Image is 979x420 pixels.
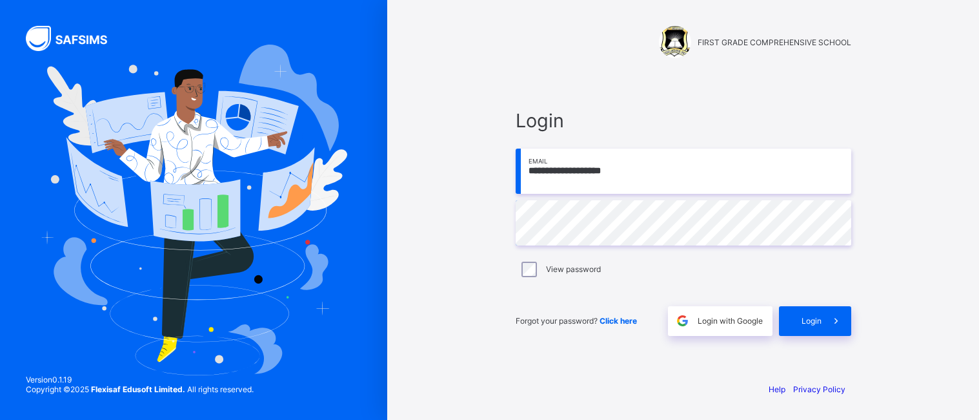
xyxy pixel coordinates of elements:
span: Forgot your password? [516,316,637,326]
a: Privacy Policy [793,384,845,394]
img: Hero Image [40,45,347,375]
span: Version 0.1.19 [26,375,254,384]
span: Login [802,316,822,326]
img: google.396cfc9801f0270233282035f929180a.svg [675,313,690,328]
span: Copyright © 2025 All rights reserved. [26,384,254,394]
span: Login with Google [698,316,763,326]
span: FIRST GRADE COMPREHENSIVE SCHOOL [698,37,851,47]
span: Login [516,109,851,132]
a: Click here [600,316,637,326]
a: Help [769,384,785,394]
img: SAFSIMS Logo [26,26,123,51]
label: View password [546,264,601,274]
strong: Flexisaf Edusoft Limited. [91,384,185,394]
